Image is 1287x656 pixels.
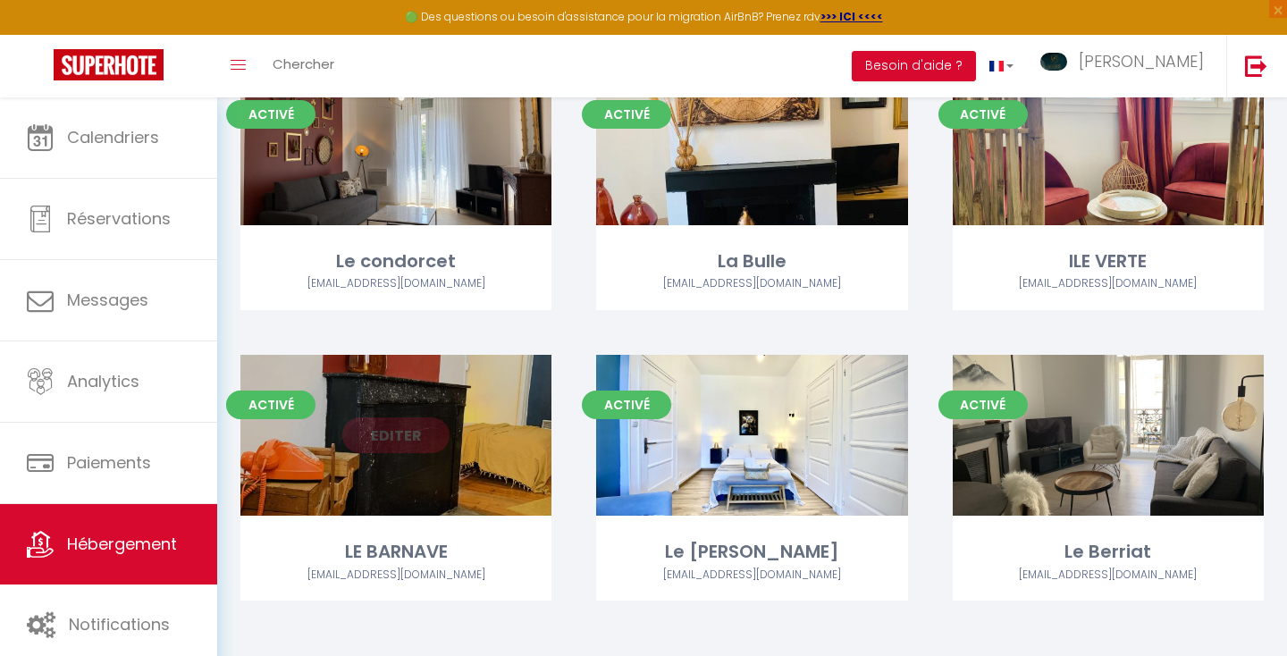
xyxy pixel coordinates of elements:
span: Activé [226,391,315,419]
a: Editer [342,417,450,453]
span: Activé [582,391,671,419]
span: Activé [582,100,671,129]
span: Analytics [67,370,139,392]
span: Réservations [67,207,171,230]
div: Le [PERSON_NAME] [596,538,907,566]
span: Paiements [67,451,151,474]
button: Besoin d'aide ? [852,51,976,81]
span: Chercher [273,55,334,73]
div: Airbnb [953,275,1264,292]
div: ILE VERTE [953,248,1264,275]
div: La Bulle [596,248,907,275]
span: [PERSON_NAME] [1079,50,1204,72]
div: Airbnb [240,275,551,292]
a: >>> ICI <<<< [820,9,883,24]
span: Messages [67,289,148,311]
img: Super Booking [54,49,164,80]
img: logout [1245,55,1267,77]
img: ... [1040,53,1067,71]
div: Le condorcet [240,248,551,275]
div: Airbnb [596,275,907,292]
span: Calendriers [67,126,159,148]
span: Activé [226,100,315,129]
div: Airbnb [596,567,907,584]
a: ... [PERSON_NAME] [1027,35,1226,97]
div: Airbnb [953,567,1264,584]
span: Activé [938,100,1028,129]
div: LE BARNAVE [240,538,551,566]
span: Activé [938,391,1028,419]
span: Notifications [69,613,170,635]
span: Hébergement [67,533,177,555]
div: Le Berriat [953,538,1264,566]
a: Chercher [259,35,348,97]
div: Airbnb [240,567,551,584]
